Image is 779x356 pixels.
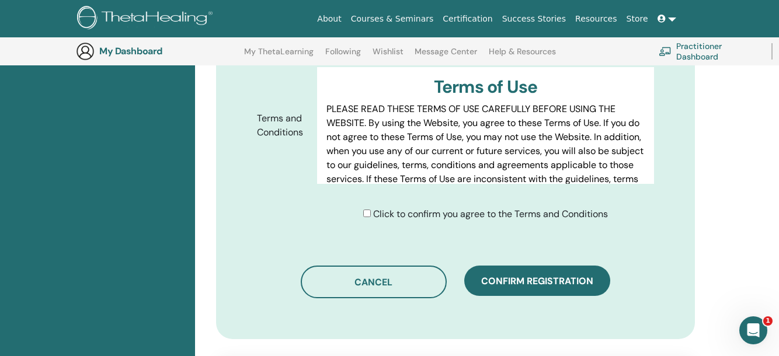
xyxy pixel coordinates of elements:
[354,276,392,288] span: Cancel
[415,47,477,65] a: Message Center
[312,8,346,30] a: About
[326,102,645,214] p: PLEASE READ THESE TERMS OF USE CAREFULLY BEFORE USING THE WEBSITE. By using the Website, you agre...
[464,266,610,296] button: Confirm registration
[244,47,314,65] a: My ThetaLearning
[622,8,653,30] a: Store
[99,46,216,57] h3: My Dashboard
[659,39,757,64] a: Practitioner Dashboard
[373,208,608,220] span: Click to confirm you agree to the Terms and Conditions
[739,316,767,344] iframe: Intercom live chat
[77,6,217,32] img: logo.png
[248,107,317,144] label: Terms and Conditions
[301,266,447,298] button: Cancel
[373,47,404,65] a: Wishlist
[571,8,622,30] a: Resources
[326,76,645,97] h3: Terms of Use
[763,316,773,326] span: 1
[76,42,95,61] img: generic-user-icon.jpg
[346,8,439,30] a: Courses & Seminars
[438,8,497,30] a: Certification
[659,47,672,56] img: chalkboard-teacher.svg
[498,8,571,30] a: Success Stories
[489,47,556,65] a: Help & Resources
[481,275,593,287] span: Confirm registration
[325,47,361,65] a: Following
